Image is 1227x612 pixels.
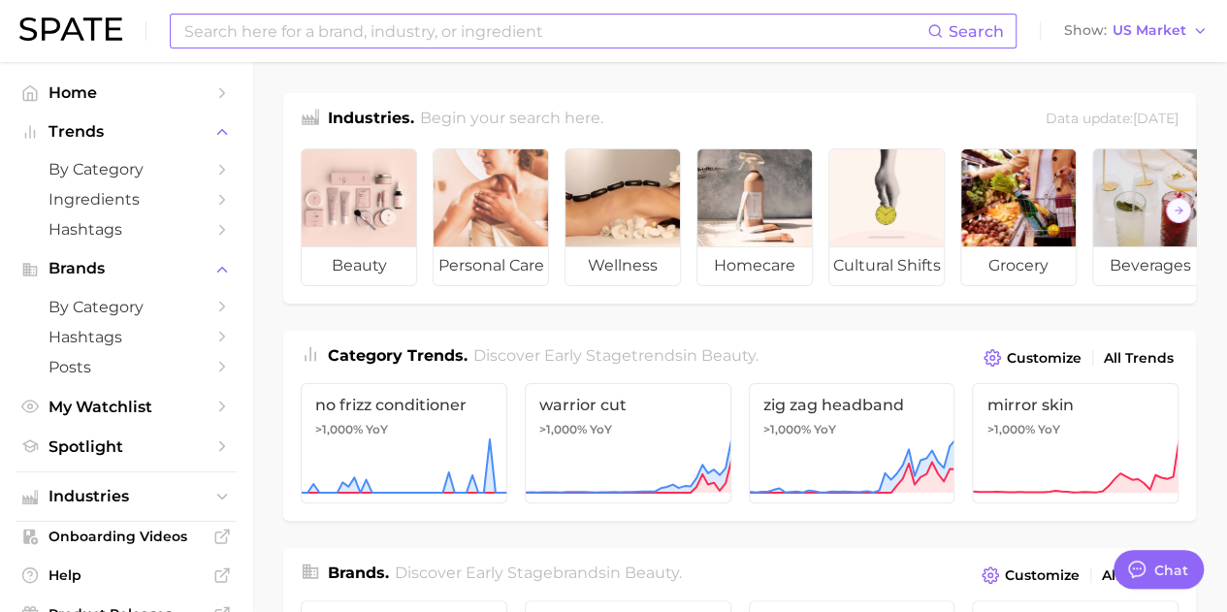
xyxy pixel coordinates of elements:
[16,117,237,146] button: Trends
[48,437,204,456] span: Spotlight
[525,383,731,503] a: warrior cut>1,000% YoY
[16,154,237,184] a: by Category
[986,422,1034,436] span: >1,000%
[565,148,681,286] a: wellness
[1102,567,1174,584] span: All Brands
[395,564,682,582] span: Discover Early Stage brands in .
[16,184,237,214] a: Ingredients
[16,214,237,244] a: Hashtags
[48,398,204,416] span: My Watchlist
[48,83,204,102] span: Home
[301,383,507,503] a: no frizz conditioner>1,000% YoY
[814,422,836,437] span: YoY
[829,246,944,285] span: cultural shifts
[949,22,1004,41] span: Search
[961,246,1076,285] span: grocery
[473,346,759,365] span: Discover Early Stage trends in .
[302,246,416,285] span: beauty
[1064,25,1107,36] span: Show
[1037,422,1059,437] span: YoY
[48,566,204,584] span: Help
[16,392,237,422] a: My Watchlist
[315,396,493,414] span: no frizz conditioner
[48,358,204,376] span: Posts
[328,346,468,365] span: Category Trends .
[420,107,603,133] h2: Begin your search here.
[1093,246,1208,285] span: beverages
[1104,350,1174,367] span: All Trends
[328,564,389,582] span: Brands .
[48,160,204,178] span: by Category
[16,78,237,108] a: Home
[16,352,237,382] a: Posts
[749,383,955,503] a: zig zag headband>1,000% YoY
[1059,18,1212,44] button: ShowUS Market
[16,432,237,462] a: Spotlight
[1097,563,1179,589] a: All Brands
[977,562,1084,589] button: Customize
[19,17,122,41] img: SPATE
[433,148,549,286] a: personal care
[328,107,414,133] h1: Industries.
[48,190,204,209] span: Ingredients
[697,246,812,285] span: homecare
[763,422,811,436] span: >1,000%
[16,322,237,352] a: Hashtags
[828,148,945,286] a: cultural shifts
[48,220,204,239] span: Hashtags
[16,254,237,283] button: Brands
[16,561,237,590] a: Help
[16,482,237,511] button: Industries
[48,123,204,141] span: Trends
[539,422,587,436] span: >1,000%
[539,396,717,414] span: warrior cut
[315,422,363,436] span: >1,000%
[366,422,388,437] span: YoY
[565,246,680,285] span: wellness
[182,15,927,48] input: Search here for a brand, industry, or ingredient
[48,488,204,505] span: Industries
[434,246,548,285] span: personal care
[960,148,1077,286] a: grocery
[48,260,204,277] span: Brands
[625,564,679,582] span: beauty
[590,422,612,437] span: YoY
[1092,148,1209,286] a: beverages
[1099,345,1179,371] a: All Trends
[763,396,941,414] span: zig zag headband
[1007,350,1082,367] span: Customize
[696,148,813,286] a: homecare
[301,148,417,286] a: beauty
[48,298,204,316] span: by Category
[972,383,1179,503] a: mirror skin>1,000% YoY
[1113,25,1186,36] span: US Market
[1005,567,1080,584] span: Customize
[16,522,237,551] a: Onboarding Videos
[701,346,756,365] span: beauty
[48,328,204,346] span: Hashtags
[1166,198,1191,223] button: Scroll Right
[986,396,1164,414] span: mirror skin
[48,528,204,545] span: Onboarding Videos
[1046,107,1179,133] div: Data update: [DATE]
[979,344,1086,371] button: Customize
[16,292,237,322] a: by Category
